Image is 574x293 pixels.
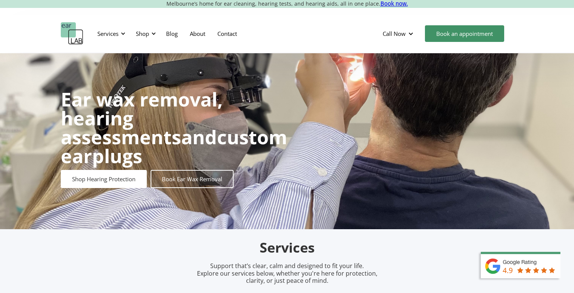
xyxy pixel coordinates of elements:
[61,170,147,188] a: Shop Hearing Protection
[136,30,149,37] div: Shop
[61,90,287,165] h1: and
[425,25,504,42] a: Book an appointment
[160,23,184,45] a: Blog
[110,239,465,257] h2: Services
[187,262,387,284] p: Support that’s clear, calm and designed to fit your life. Explore our services below, whether you...
[383,30,406,37] div: Call Now
[211,23,243,45] a: Contact
[131,22,158,45] div: Shop
[377,22,421,45] div: Call Now
[97,30,118,37] div: Services
[151,170,234,188] a: Book Ear Wax Removal
[184,23,211,45] a: About
[61,86,223,150] strong: Ear wax removal, hearing assessments
[61,124,287,169] strong: custom earplugs
[61,22,83,45] a: home
[93,22,128,45] div: Services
